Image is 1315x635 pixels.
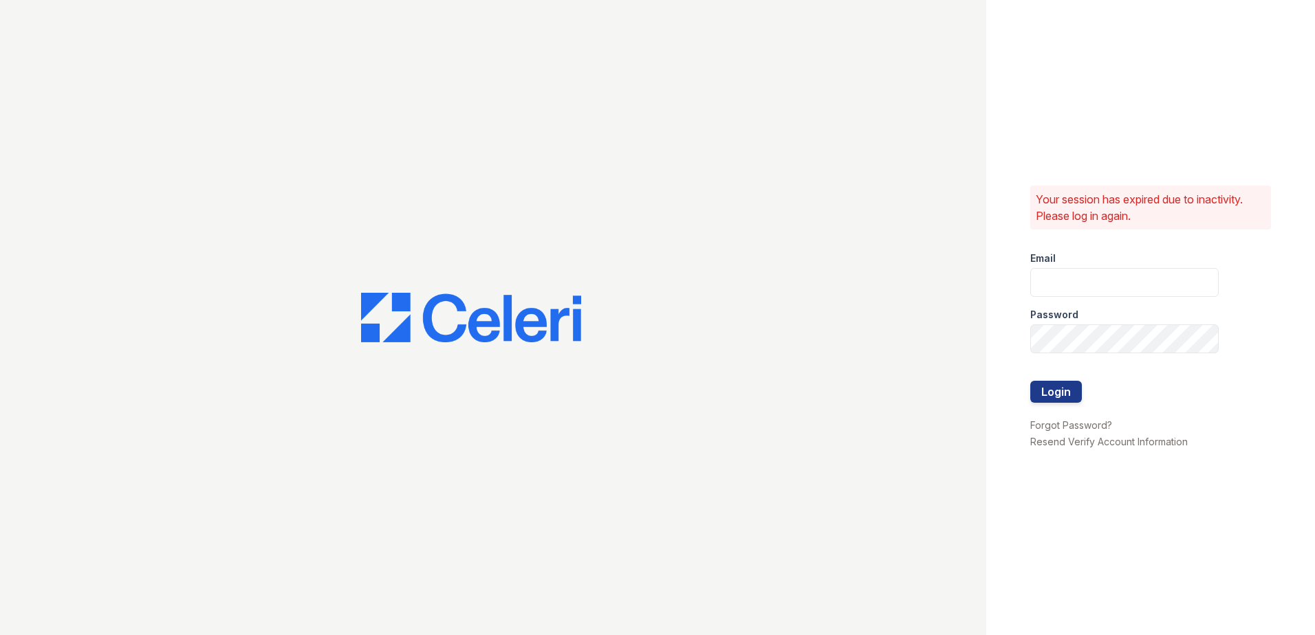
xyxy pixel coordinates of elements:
[1030,436,1188,447] a: Resend Verify Account Information
[361,293,581,342] img: CE_Logo_Blue-a8612792a0a2168367f1c8372b55b34899dd931a85d93a1a3d3e32e68fde9ad4.png
[1030,381,1082,403] button: Login
[1030,308,1078,322] label: Password
[1036,191,1265,224] p: Your session has expired due to inactivity. Please log in again.
[1030,419,1112,431] a: Forgot Password?
[1030,252,1056,265] label: Email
